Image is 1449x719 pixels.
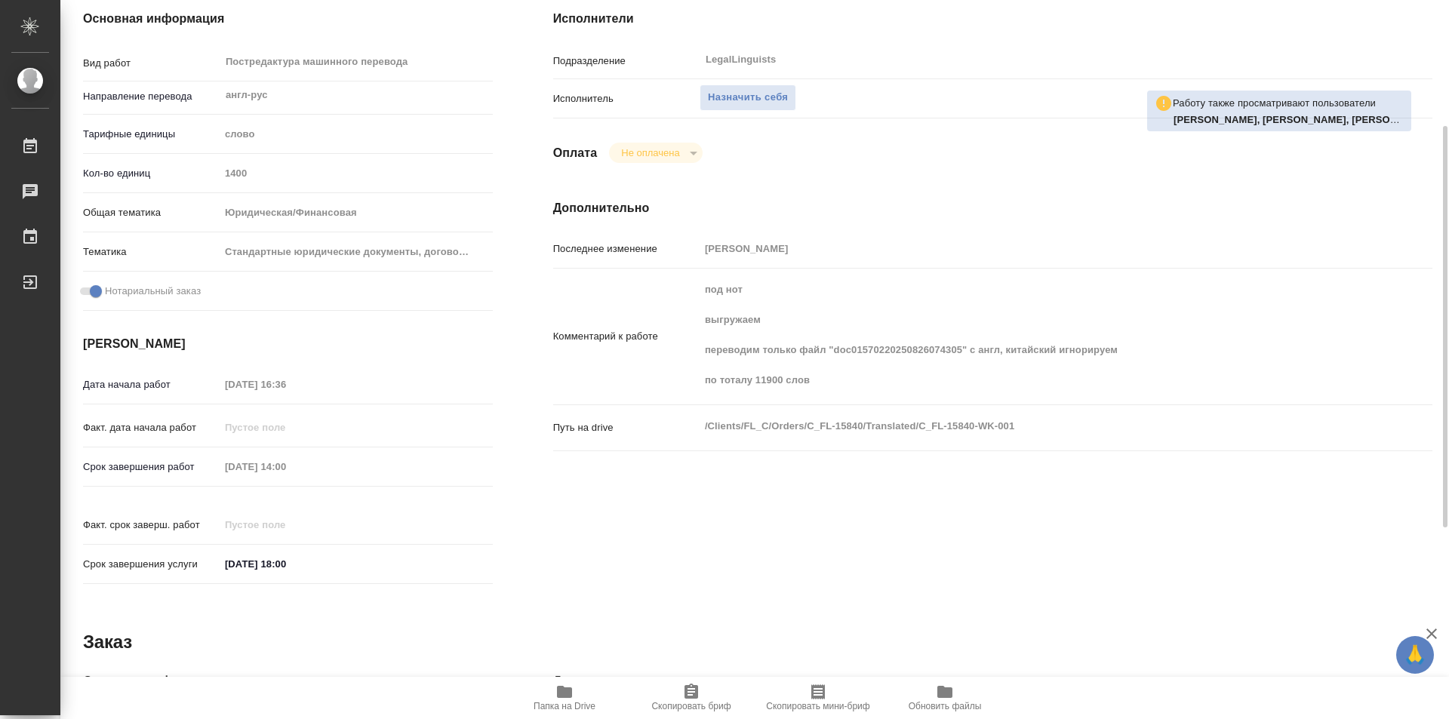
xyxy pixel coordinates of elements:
[553,144,598,162] h4: Оплата
[700,238,1359,260] input: Пустое поле
[553,241,700,257] p: Последнее изменение
[220,373,352,395] input: Пустое поле
[628,677,755,719] button: Скопировать бриф
[700,413,1359,439] textarea: /Clients/FL_C/Orders/C_FL-15840/Translated/C_FL-15840-WK-001
[83,89,220,104] p: Направление перевода
[220,456,352,478] input: Пустое поле
[553,91,700,106] p: Исполнитель
[105,284,201,299] span: Нотариальный заказ
[83,377,220,392] p: Дата начала работ
[553,420,700,435] p: Путь на drive
[881,677,1008,719] button: Обновить файлы
[553,199,1432,217] h4: Дополнительно
[83,205,220,220] p: Общая тематика
[755,677,881,719] button: Скопировать мини-бриф
[700,84,796,111] button: Назначить себя
[220,553,352,575] input: ✎ Введи что-нибудь
[609,143,702,163] div: Не оплачена
[766,701,869,711] span: Скопировать мини-бриф
[220,416,352,438] input: Пустое поле
[617,146,684,159] button: Не оплачена
[553,672,1432,690] h4: Дополнительно
[501,677,628,719] button: Папка на Drive
[708,89,788,106] span: Назначить себя
[220,239,493,265] div: Стандартные юридические документы, договоры, уставы
[1174,112,1404,128] p: Фадеева Елена, Сидоренко Ольга, Солдатенкова Татьяна
[909,701,982,711] span: Обновить файлы
[220,514,352,536] input: Пустое поле
[83,459,220,475] p: Срок завершения работ
[220,162,493,184] input: Пустое поле
[534,701,595,711] span: Папка на Drive
[700,277,1359,393] textarea: под нот выгружаем переводим только файл "doc01570220250826074305" с англ, китайский игнорируем по...
[553,10,1432,28] h4: Исполнители
[83,127,220,142] p: Тарифные единицы
[83,518,220,533] p: Факт. срок заверш. работ
[553,54,700,69] p: Подразделение
[1396,636,1434,674] button: 🙏
[83,630,132,654] h2: Заказ
[83,335,493,353] h4: [PERSON_NAME]
[553,329,700,344] p: Комментарий к работе
[83,244,220,260] p: Тематика
[1174,114,1435,125] b: [PERSON_NAME], [PERSON_NAME], [PERSON_NAME]
[83,56,220,71] p: Вид работ
[83,166,220,181] p: Кол-во единиц
[220,121,493,147] div: слово
[83,420,220,435] p: Факт. дата начала работ
[651,701,731,711] span: Скопировать бриф
[83,557,220,572] p: Срок завершения услуги
[220,200,493,226] div: Юридическая/Финансовая
[83,672,493,690] h4: Основная информация
[83,10,493,28] h4: Основная информация
[1173,96,1376,111] p: Работу также просматривают пользователи
[1402,639,1428,671] span: 🙏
